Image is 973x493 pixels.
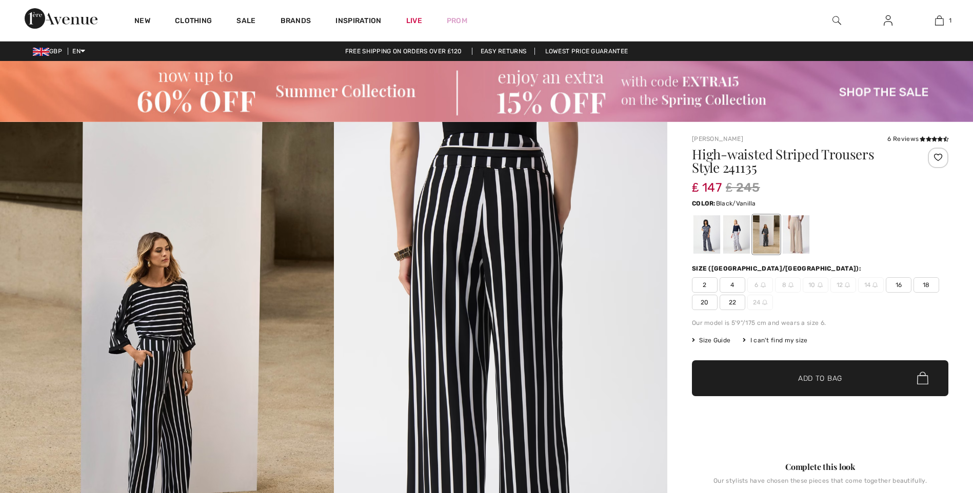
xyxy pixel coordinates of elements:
a: 1 [914,14,964,27]
div: Black/Vanilla [753,215,780,254]
a: Clothing [175,16,212,27]
div: Our model is 5'9"/175 cm and wears a size 6. [692,318,948,327]
span: 12 [830,277,856,293]
div: 6 Reviews [887,134,948,143]
span: 8 [775,277,801,293]
img: ring-m.svg [788,282,793,287]
div: Our stylists have chosen these pieces that come together beautifully. [692,477,948,492]
div: Size ([GEOGRAPHIC_DATA]/[GEOGRAPHIC_DATA]): [692,264,863,273]
span: 1 [949,16,951,25]
button: Add to Bag [692,360,948,396]
img: ring-m.svg [818,282,823,287]
span: Color: [692,200,716,207]
img: ring-m.svg [872,282,878,287]
a: Sale [236,16,255,27]
a: Free shipping on orders over ₤120 [337,48,470,55]
a: Easy Returns [472,48,535,55]
a: Sign In [876,14,901,27]
span: 18 [914,277,939,293]
div: Complete this look [692,461,948,473]
span: 16 [886,277,911,293]
img: My Info [884,14,892,27]
img: search the website [832,14,841,27]
img: 1ère Avenue [25,8,97,29]
div: Dune/vanilla [783,215,809,254]
span: 6 [747,277,773,293]
a: Brands [281,16,311,27]
span: 10 [803,277,828,293]
span: 20 [692,295,718,310]
span: GBP [33,48,66,55]
span: ₤ 245 [726,178,760,197]
div: I can't find my size [743,336,807,345]
span: Size Guide [692,336,730,345]
span: 14 [858,277,884,293]
span: Black/Vanilla [716,200,756,207]
div: Midnight Blue/Vanilla [693,215,720,254]
span: 4 [720,277,745,293]
img: ring-m.svg [845,282,850,287]
a: Prom [447,15,467,26]
a: New [134,16,150,27]
span: 2 [692,277,718,293]
img: ring-m.svg [762,300,767,305]
img: ring-m.svg [761,282,766,287]
a: [PERSON_NAME] [692,135,743,142]
a: Live [406,15,422,26]
span: Add to Bag [798,373,842,383]
div: Vanilla/Midnight Blue [723,215,750,254]
span: 22 [720,295,745,310]
span: EN [72,48,85,55]
span: 24 [747,295,773,310]
h1: High-waisted Striped Trousers Style 241135 [692,148,906,174]
img: Bag.svg [917,372,928,385]
span: Inspiration [335,16,381,27]
a: Lowest Price Guarantee [537,48,637,55]
span: ₤ 147 [692,170,722,195]
img: My Bag [935,14,944,27]
img: UK Pound [33,48,49,56]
